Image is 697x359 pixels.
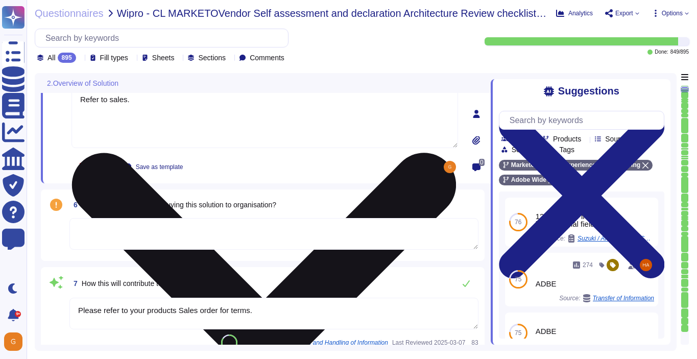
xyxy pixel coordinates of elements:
[2,330,30,353] button: user
[504,111,664,129] input: Search by keywords
[117,8,548,18] span: Wipro - CL MARKETOVendor Self assessment and declaration Architecture Review checklist ver 1.7.9 ...
[556,9,593,17] button: Analytics
[655,50,668,55] span: Done:
[40,29,288,47] input: Search by keywords
[4,332,22,351] img: user
[469,340,478,346] span: 83
[615,10,633,16] span: Export
[479,159,485,166] span: 0
[69,280,78,287] span: 7
[515,330,521,336] span: 75
[670,50,689,55] span: 849 / 895
[15,311,21,317] div: 9+
[536,327,654,335] div: ADBE
[47,54,56,61] span: All
[640,259,652,271] img: user
[568,10,593,16] span: Analytics
[47,80,118,87] span: 2.Overview of Solution
[515,219,521,225] span: 76
[198,54,226,61] span: Sections
[444,161,456,173] img: user
[35,8,104,18] span: Questionnaires
[662,10,683,16] span: Options
[58,53,76,63] div: 895
[227,340,232,345] span: 83
[100,54,128,61] span: Fill types
[152,54,175,61] span: Sheets
[69,201,78,208] span: 6
[69,298,478,329] textarea: Please refer to your products Sales order for terms.
[250,54,284,61] span: Comments
[515,276,521,282] span: 75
